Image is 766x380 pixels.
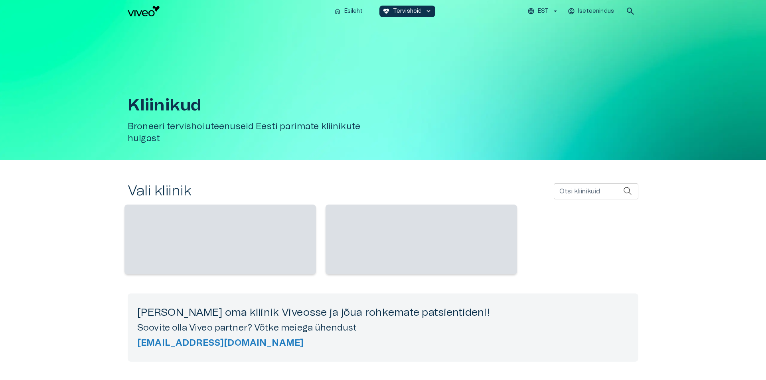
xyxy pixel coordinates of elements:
[326,205,517,274] span: ‌
[626,6,635,16] span: search
[137,337,629,349] h5: [EMAIL_ADDRESS][DOMAIN_NAME]
[344,7,363,16] p: Esileht
[128,121,386,144] h5: Broneeri tervishoiuteenuseid Eesti parimate kliinikute hulgast
[331,6,367,17] button: homeEsileht
[578,7,614,16] p: Iseteenindus
[128,96,386,114] h1: Kliinikud
[622,3,638,19] button: open search modal
[128,183,191,200] h2: Vali kliinik
[128,6,160,16] img: Viveo logo
[567,6,616,17] button: Iseteenindus
[526,6,560,17] button: EST
[538,7,549,16] p: EST
[393,7,422,16] p: Tervishoid
[334,8,341,15] span: home
[124,205,316,274] span: ‌
[137,306,629,319] h4: [PERSON_NAME] oma kliinik Viveosse ja jõua rohkemate patsientideni!
[137,337,629,349] a: Send partnership email to viveo
[383,8,390,15] span: ecg_heart
[425,8,432,15] span: keyboard_arrow_down
[137,322,629,334] h5: Soovite olla Viveo partner? Võtke meiega ühendust
[128,6,328,16] a: Navigate to homepage
[379,6,436,17] button: ecg_heartTervishoidkeyboard_arrow_down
